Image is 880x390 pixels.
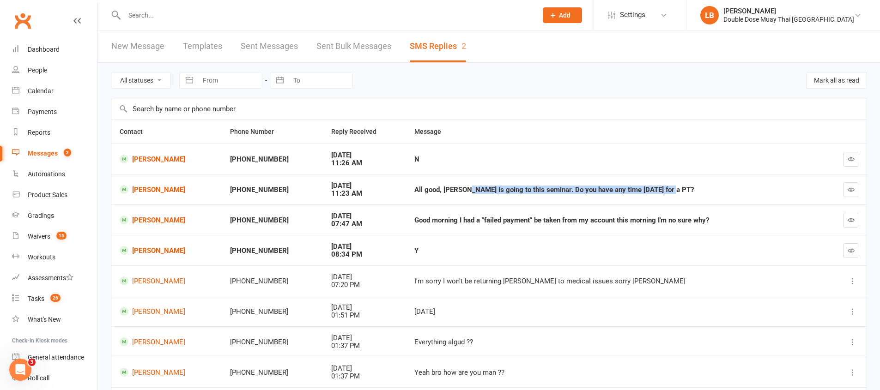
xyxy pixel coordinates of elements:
th: Message [406,120,824,144]
span: 26 [50,294,61,302]
span: Add [559,12,570,19]
span: 3 [28,359,36,366]
div: [PHONE_NUMBER] [230,216,315,224]
div: General attendance [28,354,84,361]
a: Workouts [12,247,97,268]
div: Messages [28,150,58,157]
div: [DATE] [331,182,398,190]
a: Calendar [12,81,97,102]
div: Good morning I had a "failed payment" be taken from my account this morning I'm no sure why? [414,216,816,224]
div: Workouts [28,253,55,261]
div: Product Sales [28,191,67,198]
span: 2 [64,149,71,156]
a: Payments [12,102,97,122]
div: All good, [PERSON_NAME] is going to this seminar. Do you have any time [DATE] for a PT? [414,186,816,194]
div: Assessments [28,274,73,282]
th: Phone Number [222,120,323,144]
a: [PERSON_NAME] [120,337,213,346]
iframe: Intercom live chat [9,359,31,381]
input: From [198,72,262,88]
a: SMS Replies2 [410,30,466,62]
div: Payments [28,108,57,115]
a: [PERSON_NAME] [120,368,213,377]
a: Roll call [12,368,97,389]
div: 11:23 AM [331,190,398,198]
div: Calendar [28,87,54,95]
div: 07:47 AM [331,220,398,228]
div: [PHONE_NUMBER] [230,369,315,377]
div: Gradings [28,212,54,219]
div: Roll call [28,374,49,382]
div: 08:34 PM [331,251,398,258]
a: [PERSON_NAME] [120,216,213,224]
a: Reports [12,122,97,143]
div: Tasks [28,295,44,302]
a: Automations [12,164,97,185]
div: [PHONE_NUMBER] [230,247,315,255]
a: Clubworx [11,9,34,32]
div: [DATE] [331,151,398,159]
a: [PERSON_NAME] [120,246,213,255]
div: Reports [28,129,50,136]
span: Settings [620,5,645,25]
div: Yeah bro how are you man ?? [414,369,816,377]
a: [PERSON_NAME] [120,185,213,194]
div: LB [700,6,719,24]
div: [PHONE_NUMBER] [230,156,315,163]
a: Product Sales [12,185,97,205]
a: [PERSON_NAME] [120,276,213,285]
a: What's New [12,309,97,330]
div: People [28,66,47,74]
button: Mark all as read [806,72,867,89]
div: [PHONE_NUMBER] [230,338,315,346]
a: Sent Messages [241,30,298,62]
div: Y [414,247,816,255]
div: [DATE] [331,212,398,220]
a: Gradings [12,205,97,226]
div: 01:51 PM [331,312,398,319]
div: [DATE] [331,304,398,312]
a: Tasks 26 [12,288,97,309]
div: Dashboard [28,46,60,53]
a: Templates [183,30,222,62]
div: 01:37 PM [331,372,398,380]
th: Contact [111,120,222,144]
button: Add [543,7,582,23]
div: [DATE] [331,334,398,342]
div: [PHONE_NUMBER] [230,277,315,285]
a: Waivers 15 [12,226,97,247]
div: Automations [28,170,65,178]
a: Dashboard [12,39,97,60]
a: [PERSON_NAME] [120,155,213,163]
div: 07:20 PM [331,281,398,289]
div: Waivers [28,233,50,240]
th: Reply Received [323,120,406,144]
div: N [414,156,816,163]
div: [PHONE_NUMBER] [230,186,315,194]
div: [PHONE_NUMBER] [230,308,315,316]
div: [DATE] [331,243,398,251]
div: [DATE] [331,273,398,281]
div: Double Dose Muay Thai [GEOGRAPHIC_DATA] [723,15,854,24]
a: Assessments [12,268,97,288]
div: [PERSON_NAME] [723,7,854,15]
a: Messages 2 [12,143,97,164]
div: 01:37 PM [331,342,398,350]
a: General attendance kiosk mode [12,347,97,368]
div: [DATE] [331,365,398,372]
div: 11:26 AM [331,159,398,167]
span: 15 [56,232,67,240]
input: To [288,72,352,88]
div: I'm sorry I won't be returning [PERSON_NAME] to medical issues sorry [PERSON_NAME] [414,277,816,285]
a: [PERSON_NAME] [120,307,213,316]
input: Search by name or phone number [111,98,867,120]
a: People [12,60,97,81]
div: 2 [461,41,466,51]
input: Search... [121,9,531,22]
div: Everything algud ?? [414,338,816,346]
a: Sent Bulk Messages [316,30,391,62]
div: [DATE] [414,308,816,316]
div: What's New [28,316,61,323]
a: New Message [111,30,164,62]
